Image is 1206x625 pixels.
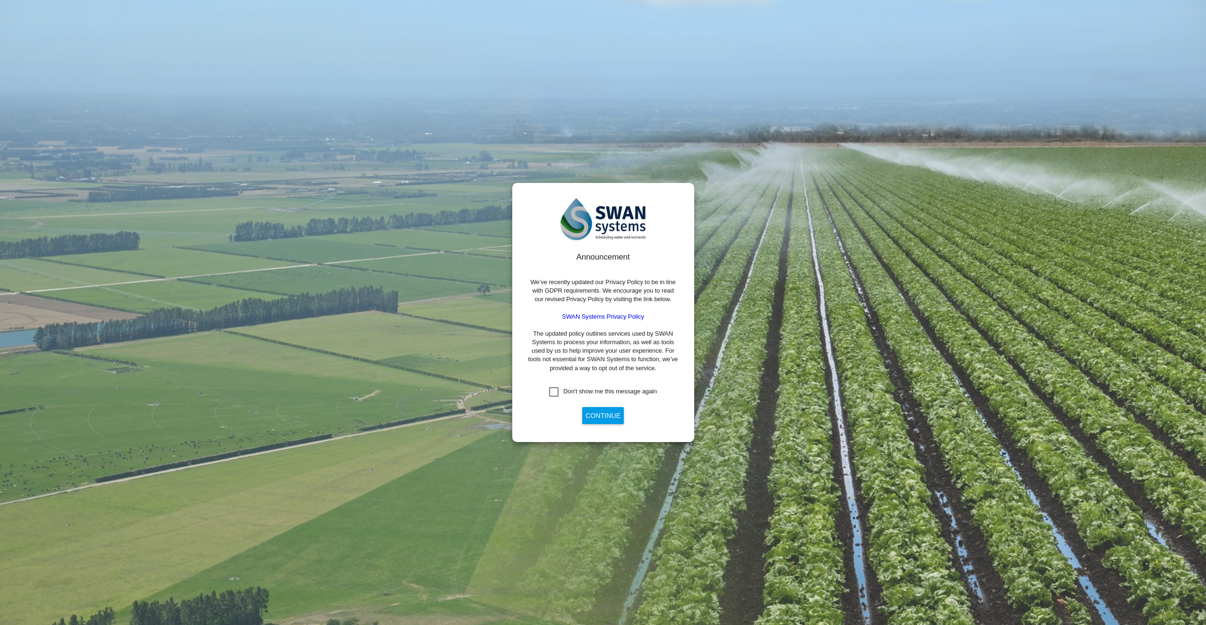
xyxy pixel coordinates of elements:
div: Announcement [527,252,679,263]
span: The updated policy outlines services used by SWAN Systems to process your information, as well as... [528,330,678,372]
button: Continue [582,407,624,424]
img: SWAN-Landscape-Logo-Colour.png [560,198,646,240]
a: SWAN Systems Privacy Policy [562,313,644,320]
span: We’ve recently updated our Privacy Policy to be in line with GDPR requirements. We encourage you ... [530,278,675,303]
md-checkbox: Don't show me this message again [549,387,657,397]
div: Don't show me this message again [563,387,657,396]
